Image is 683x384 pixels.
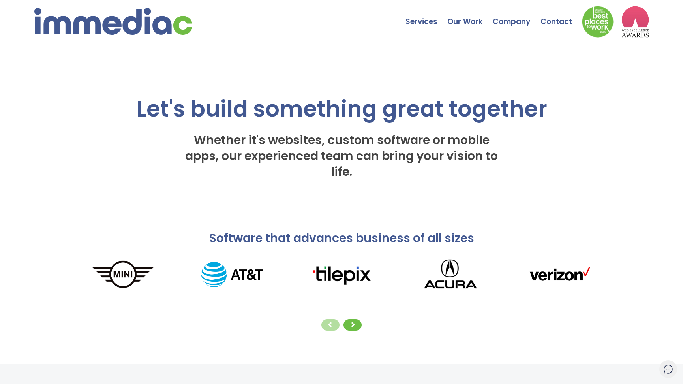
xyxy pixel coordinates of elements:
img: AT%26T_logo.png [178,262,287,287]
img: Acura_logo.png [396,254,505,295]
span: Software that advances business of all sizes [209,230,474,247]
img: Down [582,6,614,38]
img: logo2_wea_nobg.webp [621,6,649,38]
img: tilepixLogo.png [287,264,396,286]
a: Our Work [447,2,493,30]
span: Whether it's websites, custom software or mobile apps, our experienced team can bring your vision... [185,132,498,180]
img: verizonLogo.png [505,264,614,286]
span: Let's build something great together [136,93,547,124]
a: Services [405,2,447,30]
a: Contact [540,2,582,30]
img: immediac [34,8,192,35]
img: MINI_logo.png [68,259,178,290]
a: Company [493,2,540,30]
